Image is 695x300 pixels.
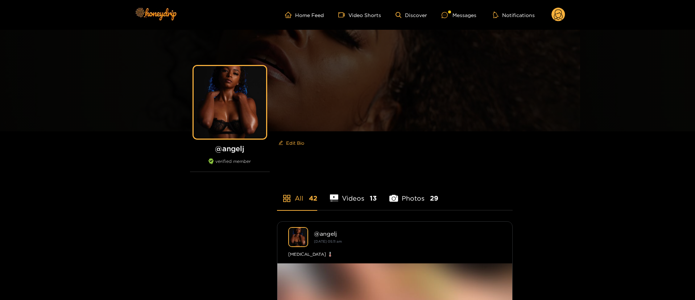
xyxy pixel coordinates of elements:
[430,194,438,203] span: 29
[491,11,537,19] button: Notifications
[288,251,501,258] div: [MEDICAL_DATA] 🌡️
[277,177,317,210] li: All
[285,12,324,18] a: Home Feed
[330,177,377,210] li: Videos
[286,139,304,147] span: Edit Bio
[285,12,295,18] span: home
[278,140,283,146] span: edit
[338,12,381,18] a: Video Shorts
[309,194,317,203] span: 42
[396,12,427,18] a: Discover
[288,227,308,247] img: angelj
[338,12,348,18] span: video-camera
[282,194,291,203] span: appstore
[190,144,270,153] h1: @ angelj
[190,159,270,172] div: verified member
[314,239,342,243] small: [DATE] 05:11 am
[370,194,377,203] span: 13
[277,137,306,149] button: editEdit Bio
[314,230,501,237] div: @ angelj
[389,177,438,210] li: Photos
[442,11,476,19] div: Messages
